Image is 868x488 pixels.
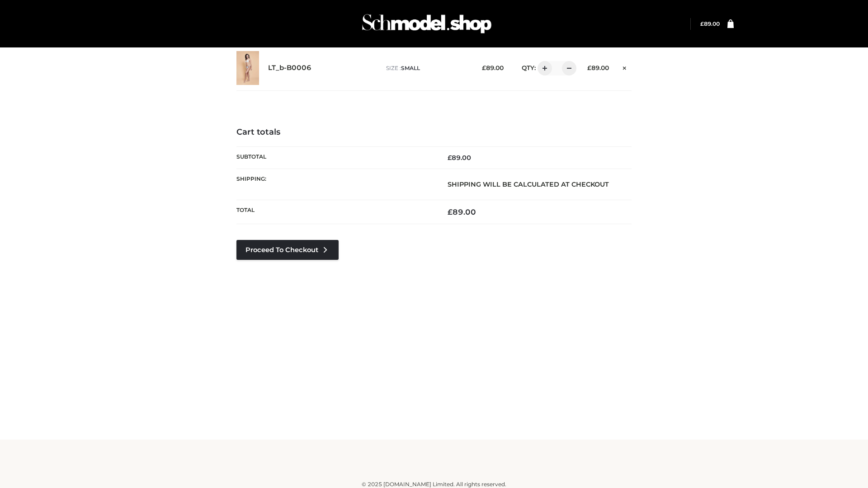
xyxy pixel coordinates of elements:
[618,61,632,73] a: Remove this item
[236,127,632,137] h4: Cart totals
[700,20,720,27] bdi: 89.00
[448,207,476,216] bdi: 89.00
[700,20,720,27] a: £89.00
[401,65,420,71] span: SMALL
[448,154,452,162] span: £
[587,64,609,71] bdi: 89.00
[236,51,259,85] img: LT_b-B0006 - SMALL
[236,200,434,224] th: Total
[448,180,609,188] strong: Shipping will be calculated at checkout
[359,6,495,42] img: Schmodel Admin 964
[700,20,704,27] span: £
[513,61,573,75] div: QTY:
[448,207,453,216] span: £
[587,64,591,71] span: £
[236,240,339,260] a: Proceed to Checkout
[236,146,434,169] th: Subtotal
[482,64,504,71] bdi: 89.00
[268,64,311,72] a: LT_b-B0006
[386,64,468,72] p: size :
[448,154,471,162] bdi: 89.00
[482,64,486,71] span: £
[236,169,434,200] th: Shipping:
